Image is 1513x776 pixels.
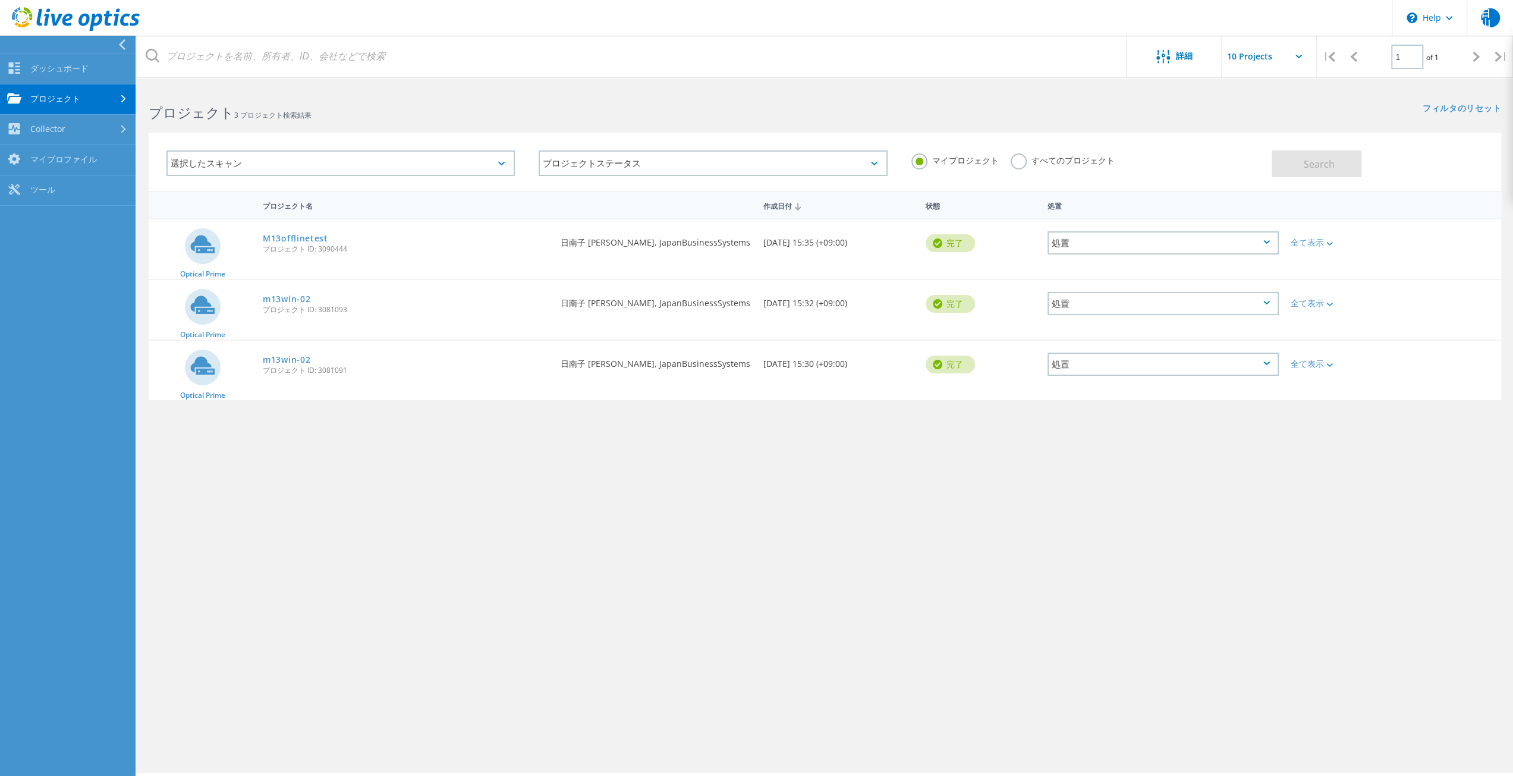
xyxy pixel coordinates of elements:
[757,341,920,380] div: [DATE] 15:30 (+09:00)
[757,280,920,319] div: [DATE] 15:32 (+09:00)
[555,280,757,319] div: 日南子 [PERSON_NAME], JapanBusinessSystems
[263,356,310,364] a: m13win-02
[166,150,515,176] div: 選択したスキャン
[920,194,1042,216] div: 状態
[263,306,549,313] span: プロジェクト ID: 3081093
[1048,292,1279,315] div: 処置
[137,36,1127,77] input: プロジェクトを名前、所有者、ID、会社などで検索
[1011,153,1115,165] label: すべてのプロジェクト
[234,110,312,120] span: 3 プロジェクト検索結果
[1176,52,1193,60] span: 詳細
[1291,299,1387,307] div: 全て表示
[757,219,920,259] div: [DATE] 15:35 (+09:00)
[926,295,975,313] div: 完了
[1489,36,1513,78] div: |
[757,194,920,216] div: 作成日付
[1291,238,1387,247] div: 全て表示
[180,271,225,278] span: Optical Prime
[1423,104,1501,114] a: フィルタのリセット
[180,331,225,338] span: Optical Prime
[539,150,887,176] div: プロジェクトステータス
[1481,8,1500,27] span: 日山
[12,25,140,33] a: Live Optics Dashboard
[1304,158,1335,171] span: Search
[1048,353,1279,376] div: 処置
[263,234,328,243] a: M13offlinetest
[263,246,549,253] span: プロジェクト ID: 3090444
[1407,12,1417,23] svg: \n
[555,219,757,259] div: 日南子 [PERSON_NAME], JapanBusinessSystems
[926,356,975,373] div: 完了
[180,392,225,399] span: Optical Prime
[926,234,975,252] div: 完了
[149,103,234,122] b: プロジェクト
[911,153,999,165] label: マイプロジェクト
[1317,36,1341,78] div: |
[257,194,555,216] div: プロジェクト名
[1291,360,1387,368] div: 全て表示
[1048,231,1279,255] div: 処置
[1272,150,1361,177] button: Search
[263,367,549,374] span: プロジェクト ID: 3081091
[1042,194,1285,216] div: 処置
[1426,52,1439,62] span: of 1
[263,295,310,303] a: m13win-02
[555,341,757,380] div: 日南子 [PERSON_NAME], JapanBusinessSystems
